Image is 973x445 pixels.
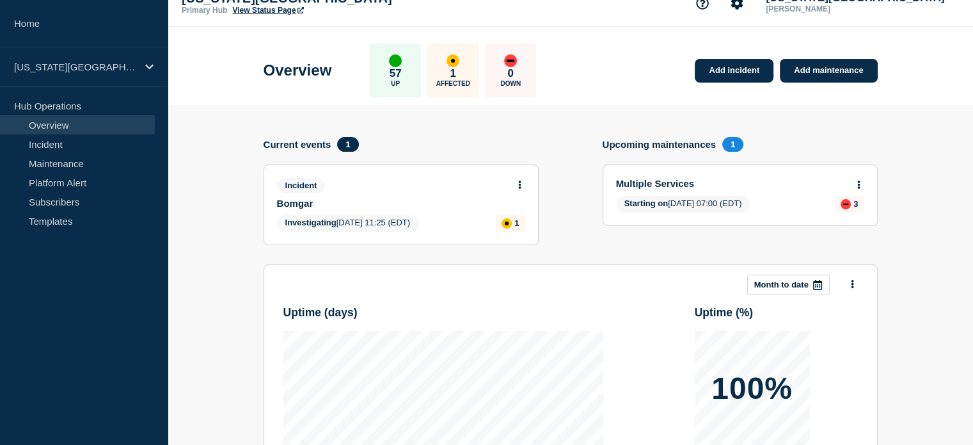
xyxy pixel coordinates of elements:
[504,54,517,67] div: down
[277,215,419,232] span: [DATE] 11:25 (EDT)
[285,218,336,227] span: Investigating
[264,139,331,150] h4: Current events
[182,6,227,15] p: Primary Hub
[754,280,809,289] p: Month to date
[603,139,716,150] h4: Upcoming maintenances
[277,178,326,193] span: Incident
[264,61,332,79] h1: Overview
[447,54,459,67] div: affected
[624,198,668,208] span: Starting on
[841,199,851,209] div: down
[232,6,303,15] a: View Status Page
[389,54,402,67] div: up
[747,275,830,295] button: Month to date
[722,137,743,152] span: 1
[695,59,773,83] a: Add incident
[337,137,358,152] span: 1
[14,61,137,72] p: [US_STATE][GEOGRAPHIC_DATA]
[763,4,896,13] p: [PERSON_NAME]
[283,306,358,320] h3: Uptime ( days )
[500,80,521,87] p: Down
[780,59,877,83] a: Add maintenance
[391,80,400,87] p: Up
[502,218,512,229] div: affected
[695,306,754,320] h3: Uptime ( % )
[390,67,402,80] p: 57
[616,196,750,213] span: [DATE] 07:00 (EDT)
[853,199,858,209] p: 3
[508,67,514,80] p: 0
[277,198,508,209] a: Bomgar
[616,178,847,189] a: Multiple Services
[450,67,456,80] p: 1
[711,373,793,404] p: 100%
[436,80,470,87] p: Affected
[514,218,519,228] p: 1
